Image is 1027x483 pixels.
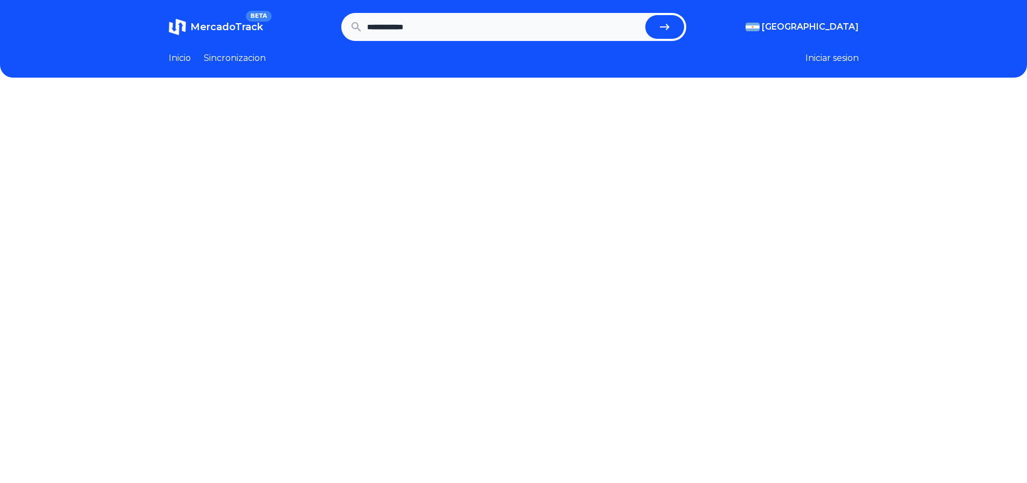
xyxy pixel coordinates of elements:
a: MercadoTrackBETA [169,18,263,36]
button: [GEOGRAPHIC_DATA] [746,20,859,33]
button: Iniciar sesion [805,52,859,65]
img: Argentina [746,23,760,31]
span: MercadoTrack [190,21,263,33]
a: Inicio [169,52,191,65]
a: Sincronizacion [204,52,266,65]
span: [GEOGRAPHIC_DATA] [762,20,859,33]
img: MercadoTrack [169,18,186,36]
span: BETA [246,11,271,22]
